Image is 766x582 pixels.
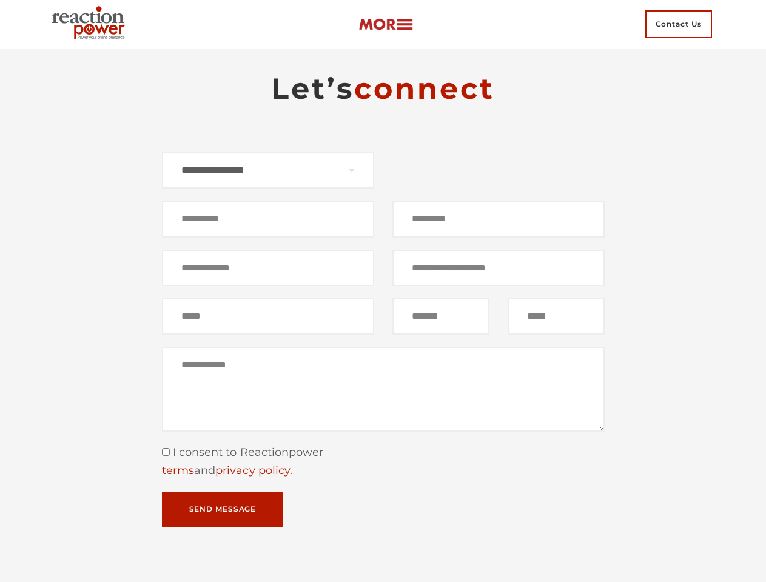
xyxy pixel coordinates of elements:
[162,152,605,527] form: Contact form
[189,506,257,513] span: Send Message
[354,71,495,106] span: connect
[162,70,605,107] h2: Let’s
[358,18,413,32] img: more-btn.png
[645,10,712,38] span: Contact Us
[170,446,324,459] span: I consent to Reactionpower
[162,492,284,527] button: Send Message
[162,464,194,477] a: terms
[47,2,135,46] img: Executive Branding | Personal Branding Agency
[162,462,605,480] div: and
[215,464,292,477] a: privacy policy.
